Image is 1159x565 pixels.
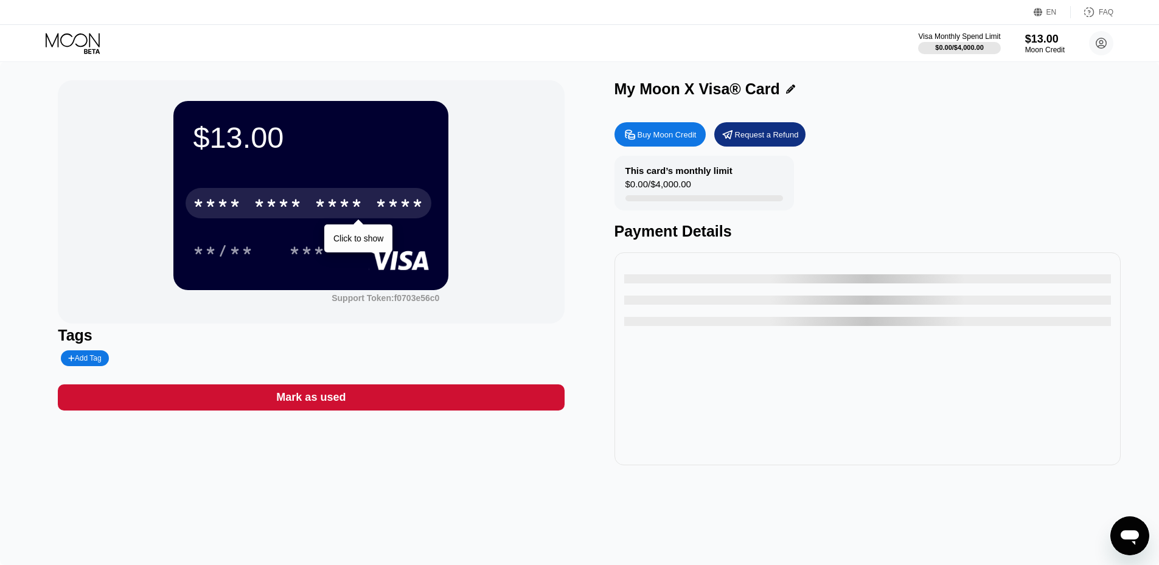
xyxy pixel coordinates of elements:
div: My Moon X Visa® Card [614,80,780,98]
div: Request a Refund [735,130,799,140]
div: Buy Moon Credit [638,130,697,140]
div: Support Token: f0703e56c0 [332,293,439,303]
div: Mark as used [276,390,346,404]
div: Moon Credit [1025,46,1065,54]
div: FAQ [1099,8,1113,16]
div: Visa Monthly Spend Limit$0.00/$4,000.00 [918,32,1000,54]
div: EN [1046,8,1057,16]
div: Add Tag [68,354,101,362]
div: Support Token:f0703e56c0 [332,293,439,303]
div: Visa Monthly Spend Limit [918,32,1000,41]
div: Tags [58,327,564,344]
div: $0.00 / $4,000.00 [935,44,984,51]
div: $13.00 [193,120,429,154]
div: Mark as used [58,384,564,411]
div: Click to show [333,234,383,243]
div: EN [1034,6,1071,18]
div: Buy Moon Credit [614,122,706,147]
div: $0.00 / $4,000.00 [625,179,691,195]
div: $13.00 [1025,33,1065,46]
div: Request a Refund [714,122,806,147]
div: Payment Details [614,223,1121,240]
div: This card’s monthly limit [625,165,733,176]
div: $13.00Moon Credit [1025,33,1065,54]
div: FAQ [1071,6,1113,18]
div: Add Tag [61,350,108,366]
iframe: Button to launch messaging window [1110,516,1149,555]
